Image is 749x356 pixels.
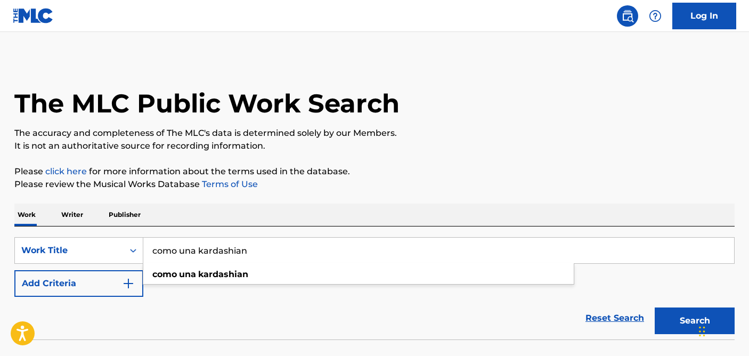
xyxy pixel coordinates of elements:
a: Terms of Use [200,179,258,189]
img: search [621,10,634,22]
div: Work Title [21,244,117,257]
p: Writer [58,204,86,226]
p: Work [14,204,39,226]
img: MLC Logo [13,8,54,23]
img: help [649,10,662,22]
p: Publisher [105,204,144,226]
strong: una [179,269,196,279]
div: Drag [699,315,705,347]
iframe: Chat Widget [696,305,749,356]
button: Add Criteria [14,270,143,297]
p: Please review the Musical Works Database [14,178,735,191]
a: Public Search [617,5,638,27]
p: Please for more information about the terms used in the database. [14,165,735,178]
div: Help [645,5,666,27]
strong: como [152,269,177,279]
img: 9d2ae6d4665cec9f34b9.svg [122,277,135,290]
a: Reset Search [580,306,649,330]
p: It is not an authoritative source for recording information. [14,140,735,152]
form: Search Form [14,237,735,339]
strong: kardashian [198,269,248,279]
h1: The MLC Public Work Search [14,87,400,119]
button: Search [655,308,735,334]
p: The accuracy and completeness of The MLC's data is determined solely by our Members. [14,127,735,140]
a: click here [45,166,87,176]
a: Log In [672,3,736,29]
